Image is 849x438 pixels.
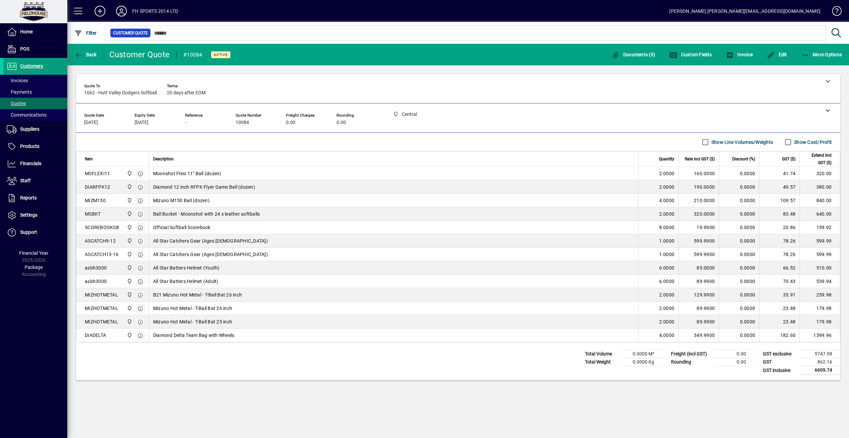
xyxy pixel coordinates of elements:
div: 349.9900 [683,332,715,339]
td: 0.0000 [719,288,759,302]
span: - [185,120,186,125]
span: Central [125,197,133,204]
a: Staff [3,173,67,189]
span: Central [125,251,133,258]
div: MIZHOTMETAL [85,318,118,325]
span: Reports [20,195,37,200]
span: 1062 - Hutt Valley Dodgers Softball [84,90,157,96]
div: 85.0000 [683,264,715,271]
span: Central [125,237,133,245]
span: 2.0000 [659,170,675,177]
span: Central [125,183,133,191]
td: 840.00 [800,194,840,207]
div: DIARFPK12 [85,184,110,190]
span: 8.0000 [659,224,675,231]
span: Official Softball Scorebook [153,224,211,231]
span: 4.0000 [659,197,675,204]
td: Rounding [668,358,714,366]
div: Customer Quote [109,49,170,60]
td: 159.92 [800,221,840,234]
span: 4.0000 [659,332,675,339]
span: Item [85,155,93,163]
span: Quantity [659,155,674,163]
span: Customer Quote [113,30,148,36]
span: Moonshot Flexi 11" Ball (dozen) [153,170,221,177]
span: Customers [20,63,43,69]
span: Edit [767,52,787,57]
span: Home [20,29,33,34]
span: 2.0000 [659,211,675,217]
span: Ball Bucket - Moonshot with 24 x leather softballs [153,211,260,217]
td: 6609.74 [800,366,840,375]
td: 0.0000 [719,248,759,261]
span: Suppliers [20,126,39,132]
td: 0.0000 [719,261,759,275]
a: Quotes [3,98,67,109]
span: Support [20,229,37,235]
td: 70.43 [759,275,800,288]
span: All Star Batters Helmet (Adult) [153,278,218,285]
a: Support [3,224,67,241]
span: Central [125,210,133,218]
td: 599.99 [800,248,840,261]
td: 0.0000 [719,275,759,288]
span: POS [20,46,29,52]
a: Knowledge Base [827,1,841,23]
button: Edit [765,49,789,61]
td: 259.98 [800,288,840,302]
span: Documents (0) [611,52,655,57]
span: Quotes [7,101,26,106]
span: Description [153,155,174,163]
span: Central [125,224,133,231]
div: 210.0000 [683,197,715,204]
td: Freight (incl GST) [668,350,714,358]
td: 0.00 [714,350,754,358]
td: GST exclusive [759,350,800,358]
span: Financial Year [19,250,48,256]
div: 89.9900 [683,318,715,325]
td: 33.91 [759,288,800,302]
td: 182.60 [759,328,800,342]
span: Package [25,264,43,270]
td: 640.00 [800,207,840,221]
td: 0.0000 [719,221,759,234]
button: Filter [73,27,99,39]
span: 1.0000 [659,251,675,258]
td: 0.0000 Kg [622,358,662,366]
td: 23.48 [759,315,800,328]
span: 6.0000 [659,278,675,285]
div: ASCATCH13-16 [85,251,118,258]
div: MIZM150 [85,197,106,204]
span: Extend incl GST ($) [804,152,832,166]
div: #10084 [183,50,203,60]
span: Central [125,305,133,312]
div: 19.9900 [683,224,715,231]
label: Show Line Volumes/Weights [710,139,773,146]
div: 89.9900 [683,305,715,312]
td: 0.0000 [719,180,759,194]
a: Products [3,138,67,155]
td: 0.0000 [719,315,759,328]
span: 2.0000 [659,318,675,325]
span: 1.0000 [659,238,675,244]
span: Central [125,264,133,272]
td: Total Volume [581,350,622,358]
td: 0.0000 [719,194,759,207]
div: 320.0000 [683,211,715,217]
a: Settings [3,207,67,224]
div: DIADELTA [85,332,106,339]
div: ASCATCH9-12 [85,238,116,244]
span: Invoices [7,78,28,83]
td: Total Weight [581,358,622,366]
td: 1399.96 [800,328,840,342]
div: FH SPORTS 2014 LTD [132,6,178,17]
span: Discount (%) [732,155,755,163]
span: More Options [801,52,842,57]
span: Central [125,278,133,285]
span: 2.0000 [659,305,675,312]
td: 179.98 [800,302,840,315]
span: Staff [20,178,31,183]
span: Central [125,332,133,339]
td: 0.0000 [719,207,759,221]
button: More Options [800,49,844,61]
